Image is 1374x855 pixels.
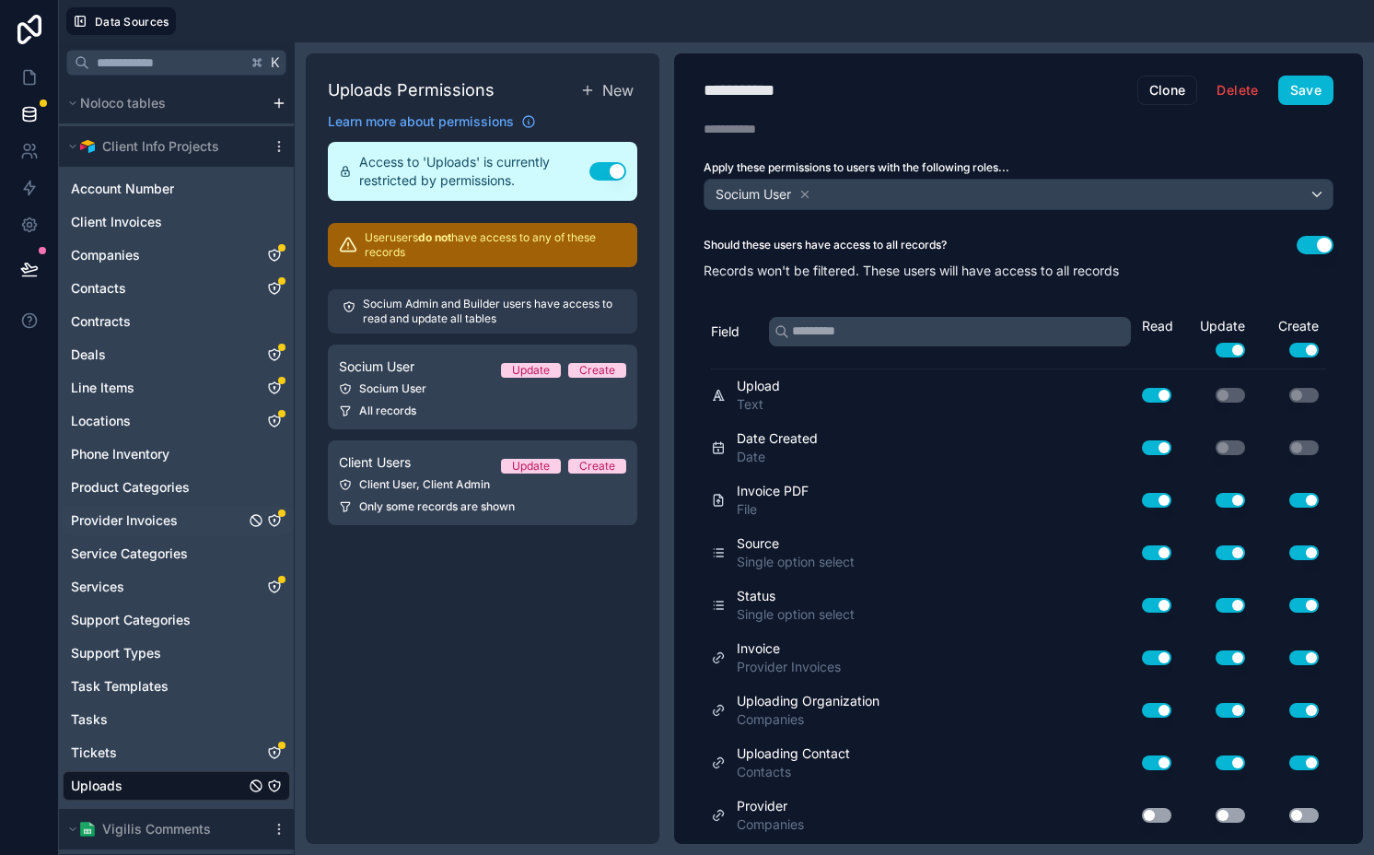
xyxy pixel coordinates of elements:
span: Invoice [737,639,841,658]
div: Socium User [339,381,626,396]
span: Upload [737,377,780,395]
button: Data Sources [66,7,176,35]
span: Learn more about permissions [328,112,514,131]
span: File [737,500,809,519]
p: Socium Admin and Builder users have access to read and update all tables [363,297,623,326]
a: Learn more about permissions [328,112,536,131]
strong: do not [418,230,451,244]
div: Create [579,363,615,378]
span: New [602,79,634,101]
span: Access to 'Uploads' is currently restricted by permissions. [359,153,589,190]
h1: Uploads Permissions [328,77,495,103]
span: Provider Invoices [737,658,841,676]
span: Field [711,322,739,341]
p: Records won't be filtered. These users will have access to all records [704,262,1333,280]
span: Contacts [737,763,850,781]
span: Data Sources [95,15,169,29]
button: Socium User [704,179,1333,210]
span: Uploading Contact [737,744,850,763]
p: User users have access to any of these records [365,230,626,260]
div: Update [512,459,550,474]
div: Update [1179,317,1252,357]
div: Update [512,363,550,378]
span: Socium User [716,185,791,204]
span: Provider [737,797,804,815]
span: Date Created [737,429,818,448]
span: All records [359,404,416,418]
span: Source [737,534,855,553]
button: Clone [1137,76,1198,105]
span: Single option select [737,553,855,571]
div: Read [1142,317,1179,335]
button: Save [1278,76,1333,105]
span: Client Users [339,453,411,472]
span: Text [737,395,780,414]
span: Socium User [339,357,414,376]
div: Create [579,459,615,474]
a: Socium UserUpdateCreateSocium UserAll records [328,345,637,429]
button: Delete [1205,76,1270,105]
span: K [269,56,282,69]
span: Companies [737,710,879,729]
span: Uploading Organization [737,692,879,710]
span: Status [737,587,855,605]
span: Date [737,448,818,466]
span: Companies [737,815,804,834]
span: Single option select [737,605,855,624]
label: Apply these permissions to users with the following roles... [704,160,1333,175]
div: Client User, Client Admin [339,477,626,492]
label: Should these users have access to all records? [704,238,947,252]
div: Create [1252,317,1326,357]
button: New [576,76,637,105]
a: Client UsersUpdateCreateClient User, Client AdminOnly some records are shown [328,440,637,525]
span: Only some records are shown [359,499,515,514]
span: Invoice PDF [737,482,809,500]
